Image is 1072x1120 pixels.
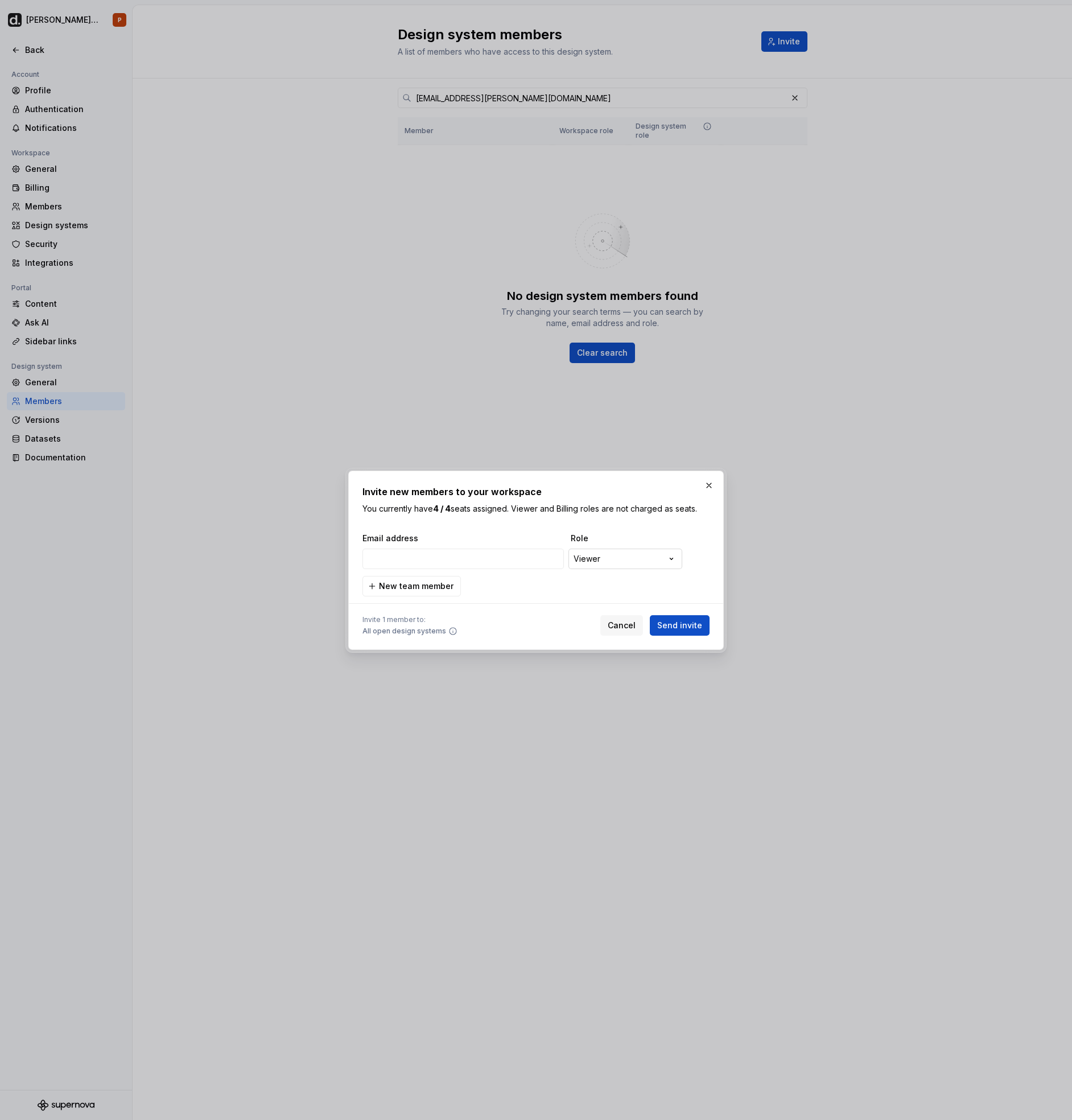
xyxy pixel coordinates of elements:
span: Email address [362,533,566,544]
button: New team member [362,576,461,596]
span: Invite 1 member to: [362,615,457,624]
span: Send invite [657,620,702,631]
h2: Invite new members to your workspace [362,485,710,499]
button: Send invite [650,615,710,636]
span: New team member [379,580,453,592]
span: Role [571,533,685,544]
button: Cancel [600,615,643,636]
span: Cancel [608,620,636,631]
span: All open design systems [362,627,446,636]
p: You currently have seats assigned. Viewer and Billing roles are not charged as seats. [362,503,710,514]
b: 4 / 4 [433,504,451,513]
